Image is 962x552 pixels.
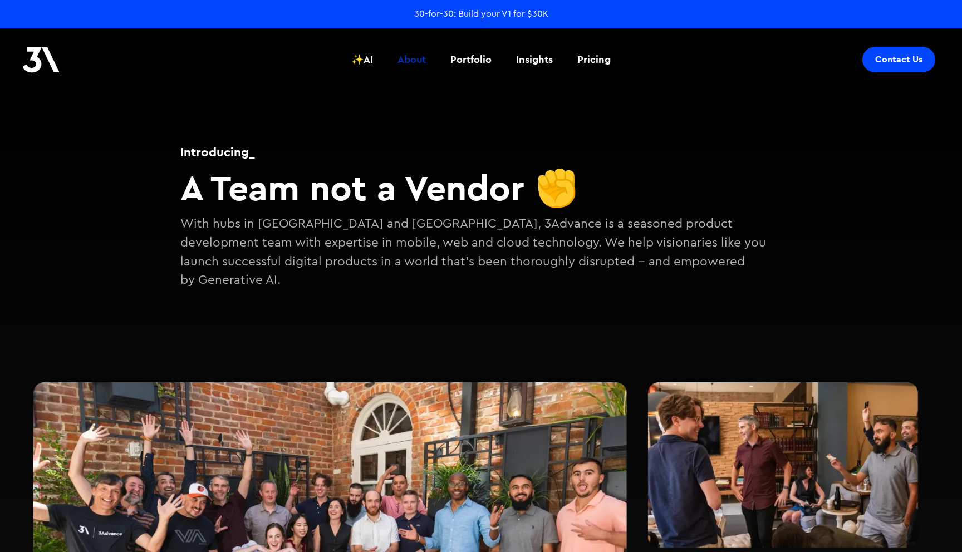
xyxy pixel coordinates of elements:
[450,52,492,67] div: Portfolio
[862,47,935,72] a: Contact Us
[516,52,553,67] div: Insights
[345,39,380,80] a: ✨AI
[351,52,373,67] div: ✨AI
[397,52,426,67] div: About
[571,39,617,80] a: Pricing
[180,166,782,209] h2: A Team not a Vendor ✊
[391,39,433,80] a: About
[180,215,782,289] p: With hubs in [GEOGRAPHIC_DATA] and [GEOGRAPHIC_DATA], 3Advance is a seasoned product development ...
[414,8,548,20] a: 30-for-30: Build your V1 for $30K
[180,143,782,161] h1: Introducing_
[444,39,498,80] a: Portfolio
[577,52,611,67] div: Pricing
[509,39,559,80] a: Insights
[875,54,922,65] div: Contact Us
